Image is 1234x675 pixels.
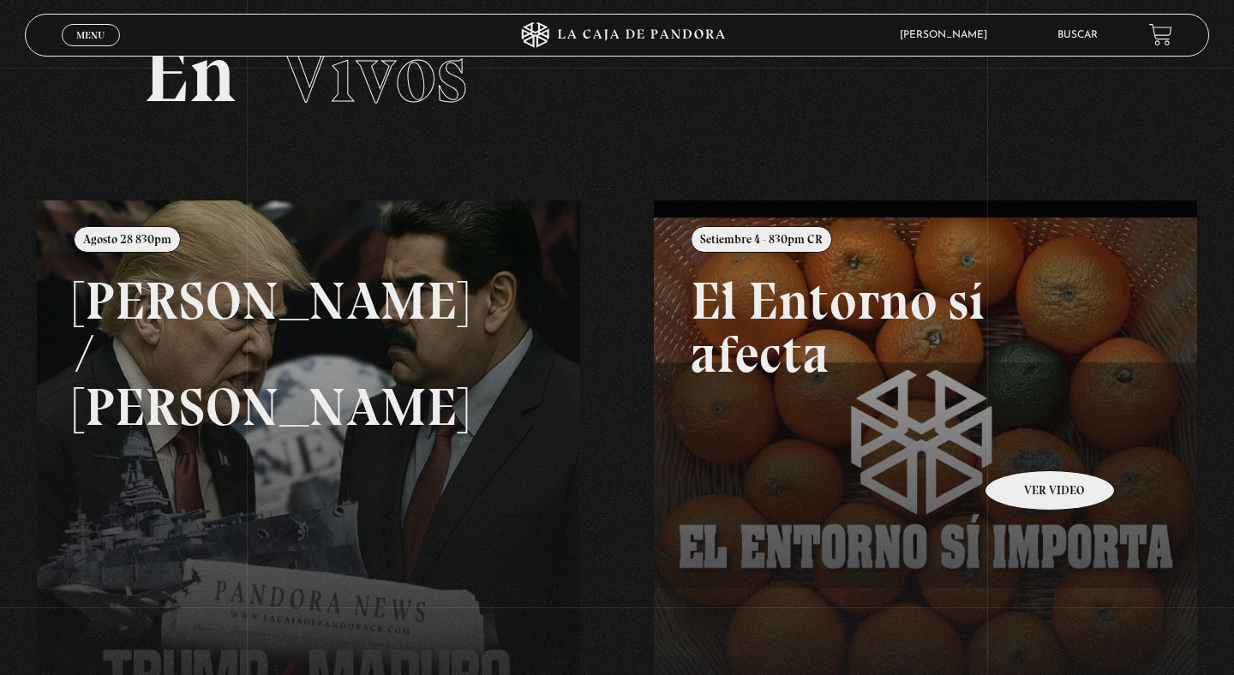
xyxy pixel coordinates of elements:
a: View your shopping cart [1149,23,1172,46]
a: Buscar [1057,30,1098,40]
span: Vivos [280,25,467,122]
h2: En [143,33,1091,115]
span: Cerrar [71,45,111,57]
span: [PERSON_NAME] [891,30,1004,40]
span: Menu [76,30,105,40]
